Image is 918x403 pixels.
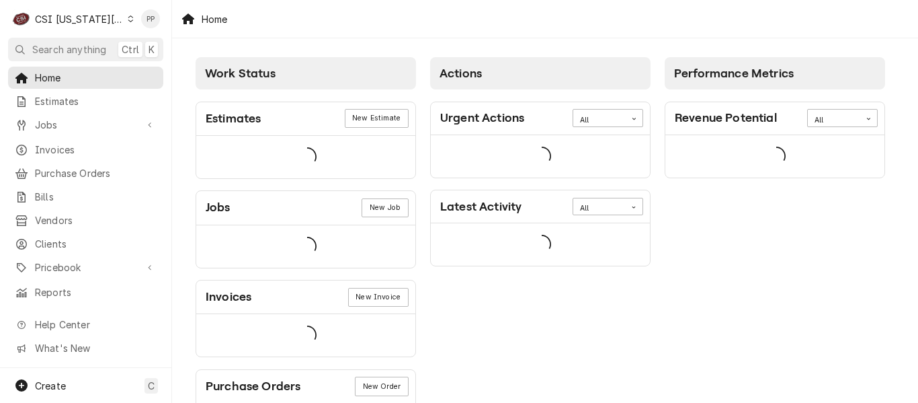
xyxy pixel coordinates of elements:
[345,109,409,128] a: New Estimate
[196,314,415,357] div: Card Data
[206,110,261,128] div: Card Title
[298,322,317,350] span: Loading...
[148,379,155,393] span: C
[196,280,416,357] div: Card: Invoices
[431,190,650,223] div: Card Header
[8,162,163,184] a: Purchase Orders
[206,288,251,306] div: Card Title
[8,139,163,161] a: Invoices
[149,42,155,57] span: K
[8,186,163,208] a: Bills
[362,198,408,217] div: Card Link Button
[8,209,163,231] a: Vendors
[665,102,885,178] div: Card: Revenue Potential
[35,260,136,274] span: Pricebook
[8,281,163,303] a: Reports
[35,118,136,132] span: Jobs
[767,142,786,170] span: Loading...
[35,285,157,299] span: Reports
[665,57,885,89] div: Card Column Header
[8,314,163,336] a: Go to Help Center
[196,281,415,314] div: Card Header
[430,102,651,178] div: Card: Urgent Actions
[35,166,157,180] span: Purchase Orders
[362,198,408,217] a: New Job
[206,198,231,217] div: Card Title
[35,380,66,392] span: Create
[8,67,163,89] a: Home
[355,377,408,396] a: New Order
[35,190,157,204] span: Bills
[35,213,157,227] span: Vendors
[35,143,157,157] span: Invoices
[348,288,409,307] div: Card Link Button
[532,142,551,170] span: Loading...
[807,109,878,126] div: Card Data Filter Control
[573,109,643,126] div: Card Data Filter Control
[206,377,300,396] div: Card Title
[430,190,651,266] div: Card: Latest Activity
[196,191,415,225] div: Card Header
[8,38,163,61] button: Search anythingCtrlK
[348,288,409,307] a: New Invoice
[815,115,853,126] div: All
[8,90,163,112] a: Estimates
[580,203,619,214] div: All
[196,190,416,268] div: Card: Jobs
[674,67,794,80] span: Performance Metrics
[196,102,415,136] div: Card Header
[196,102,416,179] div: Card: Estimates
[665,89,885,231] div: Card Column Content
[431,135,650,178] div: Card Data
[665,135,884,178] div: Card Data
[141,9,160,28] div: PP
[298,232,317,260] span: Loading...
[8,114,163,136] a: Go to Jobs
[32,42,106,57] span: Search anything
[35,341,155,355] span: What's New
[196,57,416,89] div: Card Column Header
[8,256,163,279] a: Go to Pricebook
[196,136,415,178] div: Card Data
[675,109,777,127] div: Card Title
[122,42,139,57] span: Ctrl
[573,198,643,215] div: Card Data Filter Control
[298,143,317,171] span: Loading...
[8,233,163,255] a: Clients
[35,318,155,332] span: Help Center
[205,67,276,80] span: Work Status
[580,115,619,126] div: All
[196,225,415,268] div: Card Data
[345,109,409,128] div: Card Link Button
[430,57,651,89] div: Card Column Header
[532,231,551,259] span: Loading...
[665,102,884,135] div: Card Header
[8,337,163,359] a: Go to What's New
[430,89,651,266] div: Card Column Content
[440,109,524,127] div: Card Title
[355,377,408,396] div: Card Link Button
[431,102,650,135] div: Card Header
[35,71,157,85] span: Home
[431,223,650,266] div: Card Data
[12,9,31,28] div: C
[35,237,157,251] span: Clients
[12,9,31,28] div: CSI Kansas City's Avatar
[440,198,521,216] div: Card Title
[35,94,157,108] span: Estimates
[440,67,482,80] span: Actions
[35,12,124,26] div: CSI [US_STATE][GEOGRAPHIC_DATA]
[141,9,160,28] div: Philip Potter's Avatar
